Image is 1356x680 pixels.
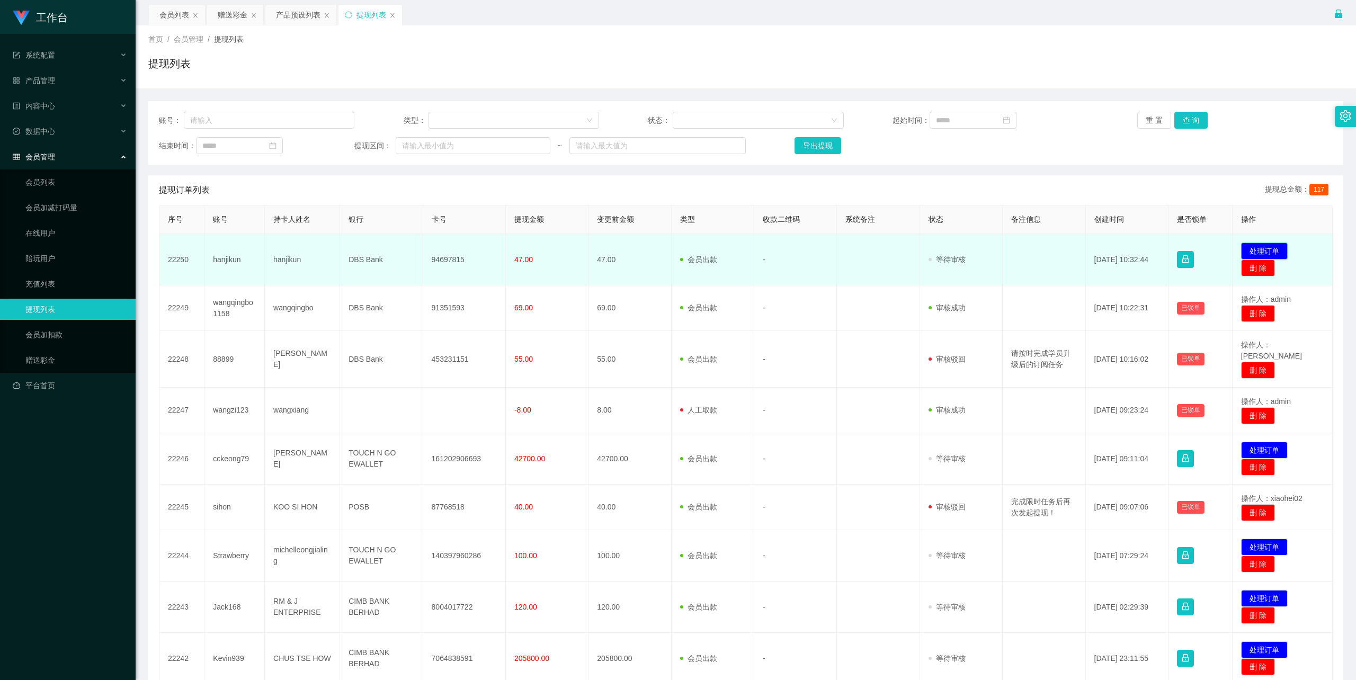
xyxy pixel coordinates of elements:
[514,654,549,663] span: 205800.00
[514,454,545,463] span: 42700.00
[25,222,127,244] a: 在线用户
[680,454,717,463] span: 会员出款
[159,530,204,581] td: 22244
[1086,581,1168,633] td: [DATE] 02:29:39
[1241,556,1275,572] button: 删 除
[1003,117,1010,124] i: 图标: calendar
[204,485,265,530] td: sihon
[1094,215,1124,223] span: 创建时间
[356,5,386,25] div: 提现列表
[269,142,276,149] i: 图标: calendar
[1241,539,1288,556] button: 处理订单
[1086,530,1168,581] td: [DATE] 07:29:24
[159,285,204,331] td: 22249
[396,137,550,154] input: 请输入最小值为
[1003,485,1085,530] td: 完成限时任务后再次发起提现！
[1177,501,1205,514] button: 已锁单
[13,102,55,110] span: 内容中心
[1177,598,1194,615] button: 图标: lock
[1340,110,1351,122] i: 图标: setting
[680,603,717,611] span: 会员出款
[159,331,204,388] td: 22248
[168,215,183,223] span: 序号
[763,654,765,663] span: -
[251,12,257,19] i: 图标: close
[340,433,423,485] td: TOUCH N GO EWALLET
[1241,407,1275,424] button: 删 除
[514,551,537,560] span: 100.00
[1086,234,1168,285] td: [DATE] 10:32:44
[184,112,355,129] input: 请输入
[148,35,163,43] span: 首页
[159,388,204,433] td: 22247
[1241,260,1275,276] button: 删 除
[204,581,265,633] td: Jack168
[1265,184,1333,196] div: 提现总金额：
[929,603,966,611] span: 等待审核
[550,140,569,151] span: ~
[1177,215,1207,223] span: 是否锁单
[1241,362,1275,379] button: 删 除
[929,215,943,223] span: 状态
[349,215,363,223] span: 银行
[514,303,533,312] span: 69.00
[25,350,127,371] a: 赠送彩金
[588,433,671,485] td: 42700.00
[214,35,244,43] span: 提现列表
[1241,442,1288,459] button: 处理订单
[25,273,127,294] a: 充值列表
[588,581,671,633] td: 120.00
[213,215,228,223] span: 账号
[680,215,695,223] span: 类型
[25,299,127,320] a: 提现列表
[423,234,506,285] td: 94697815
[514,603,537,611] span: 120.00
[340,285,423,331] td: DBS Bank
[1241,295,1291,303] span: 操作人：admin
[13,153,55,161] span: 会员管理
[36,1,68,34] h1: 工作台
[340,331,423,388] td: DBS Bank
[648,115,673,126] span: 状态：
[1177,650,1194,667] button: 图标: lock
[929,303,966,312] span: 审核成功
[680,303,717,312] span: 会员出款
[680,503,717,511] span: 会员出款
[174,35,203,43] span: 会员管理
[265,581,340,633] td: RM & J ENTERPRISE
[763,603,765,611] span: -
[586,117,593,124] i: 图标: down
[340,530,423,581] td: TOUCH N GO EWALLET
[893,115,930,126] span: 起始时间：
[763,303,765,312] span: -
[514,406,531,414] span: -8.00
[1003,331,1085,388] td: 请按时完成学员升级后的订阅任务
[423,530,506,581] td: 140397960286
[1241,397,1291,406] span: 操作人：admin
[680,255,717,264] span: 会员出款
[1241,215,1256,223] span: 操作
[208,35,210,43] span: /
[204,285,265,331] td: wangqingbo1158
[204,331,265,388] td: 88899
[340,485,423,530] td: POSB
[159,433,204,485] td: 22246
[265,433,340,485] td: [PERSON_NAME]
[1177,404,1205,417] button: 已锁单
[432,215,447,223] span: 卡号
[1177,353,1205,365] button: 已锁单
[680,355,717,363] span: 会员出款
[423,331,506,388] td: 453231151
[273,215,310,223] span: 持卡人姓名
[1177,450,1194,467] button: 图标: lock
[13,375,127,396] a: 图标: dashboard平台首页
[25,172,127,193] a: 会员列表
[13,128,20,135] i: 图标: check-circle-o
[588,530,671,581] td: 100.00
[929,255,966,264] span: 等待审核
[423,433,506,485] td: 161202906693
[167,35,169,43] span: /
[1177,547,1194,564] button: 图标: lock
[1309,184,1328,195] span: 117
[514,215,544,223] span: 提现金额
